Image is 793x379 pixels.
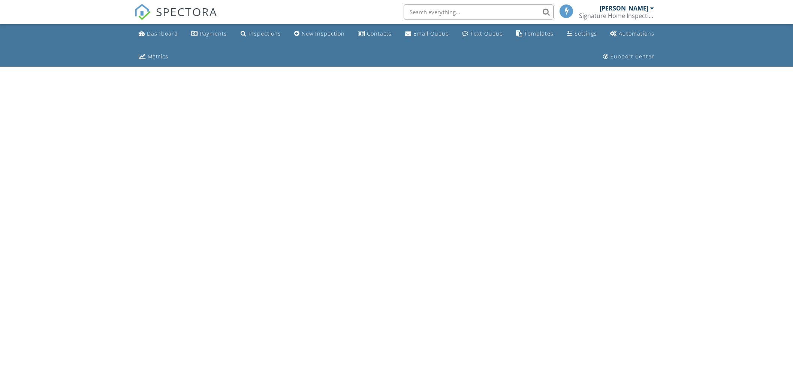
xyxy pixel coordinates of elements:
[607,27,657,41] a: Automations (Basic)
[413,30,449,37] div: Email Queue
[148,53,168,60] div: Metrics
[134,4,151,20] img: The Best Home Inspection Software - Spectora
[524,30,554,37] div: Templates
[600,4,648,12] div: [PERSON_NAME]
[367,30,392,37] div: Contacts
[404,4,554,19] input: Search everything...
[200,30,227,37] div: Payments
[619,30,654,37] div: Automations
[513,27,557,41] a: Templates
[302,30,345,37] div: New Inspection
[459,27,506,41] a: Text Queue
[470,30,503,37] div: Text Queue
[355,27,395,41] a: Contacts
[402,27,452,41] a: Email Queue
[575,30,597,37] div: Settings
[238,27,284,41] a: Inspections
[600,50,657,64] a: Support Center
[564,27,600,41] a: Settings
[610,53,654,60] div: Support Center
[188,27,230,41] a: Payments
[579,12,654,19] div: Signature Home Inspections
[147,30,178,37] div: Dashboard
[136,50,171,64] a: Metrics
[136,27,181,41] a: Dashboard
[291,27,348,41] a: New Inspection
[134,10,217,26] a: SPECTORA
[156,4,217,19] span: SPECTORA
[248,30,281,37] div: Inspections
